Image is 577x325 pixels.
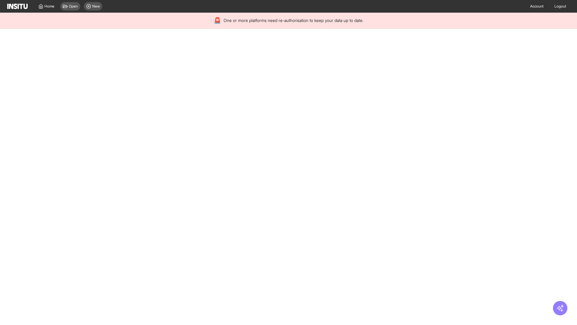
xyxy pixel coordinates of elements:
[92,4,100,9] span: New
[44,4,54,9] span: Home
[69,4,78,9] span: Open
[214,16,221,25] div: 🚨
[224,17,363,23] span: One or more platforms need re-authorisation to keep your data up to date.
[7,4,28,9] img: Logo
